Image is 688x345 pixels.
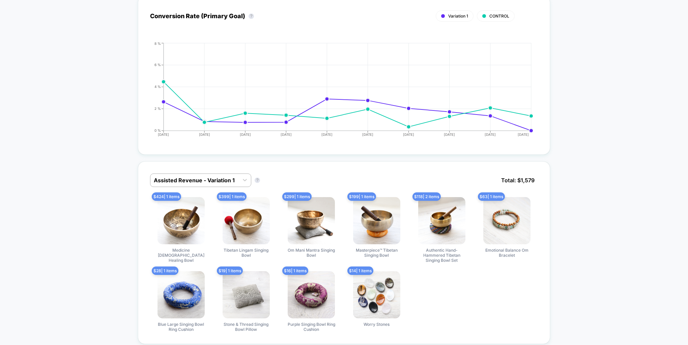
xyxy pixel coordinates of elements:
img: Masterpiece™ Tibetan Singing Bowl [353,197,400,244]
span: Masterpiece™ Tibetan Singing Bowl [351,248,402,258]
tspan: 8 % [154,41,161,45]
span: $ 63 | 1 items [478,192,505,201]
span: $ 424 | 1 items [152,192,181,201]
tspan: 0 % [154,128,161,132]
tspan: 6 % [154,63,161,67]
tspan: [DATE] [403,132,414,136]
span: Emotional Balance Om Bracelet [482,248,532,258]
span: $ 399 | 1 items [217,192,247,201]
tspan: 2 % [154,106,161,111]
span: Purple Singing Bowl Ring Cushion [286,322,337,332]
span: Stone & Thread Singing Bowl Pillow [221,322,271,332]
tspan: [DATE] [239,132,251,136]
span: $ 28 | 1 items [152,266,178,275]
button: ? [249,13,254,19]
span: Worry Stones [364,322,390,327]
span: Authentic Hand-Hammered Tibetan Singing Bowl Set [417,248,467,263]
tspan: [DATE] [485,132,496,136]
img: Purple Singing Bowl Ring Cushion [288,271,335,318]
tspan: [DATE] [444,132,455,136]
span: Medicine [DEMOGRAPHIC_DATA] Healing Bowl [156,248,206,263]
tspan: [DATE] [362,132,373,136]
span: $ 19 | 1 items [217,266,243,275]
span: $ 199 | 1 items [347,192,376,201]
img: Emotional Balance Om Bracelet [483,197,531,244]
img: Worry Stones [353,271,400,318]
span: Tibetan Lingam Singing Bowl [221,248,271,258]
span: Total: $ 1,579 [498,174,538,187]
span: $ 118 | 2 items [412,192,441,201]
div: CONVERSION_RATE [143,41,531,143]
img: Stone & Thread Singing Bowl Pillow [223,271,270,318]
tspan: 4 % [154,85,161,89]
span: Variation 1 [448,13,468,19]
img: Medicine Buddha Healing Bowl [157,197,205,244]
button: ? [255,178,260,183]
span: CONTROL [489,13,509,19]
img: Authentic Hand-Hammered Tibetan Singing Bowl Set [418,197,465,244]
span: $ 299 | 1 items [282,192,312,201]
span: $ 14 | 1 items [347,266,373,275]
tspan: [DATE] [158,132,169,136]
img: Blue Large Singing Bowl Ring Cushion [157,271,205,318]
span: Blue Large Singing Bowl Ring Cushion [156,322,206,332]
tspan: [DATE] [281,132,292,136]
img: Tibetan Lingam Singing Bowl [223,197,270,244]
span: $ 16 | 1 items [282,266,308,275]
img: Om Mani Mantra Singing Bowl [288,197,335,244]
tspan: [DATE] [518,132,529,136]
span: Om Mani Mantra Singing Bowl [286,248,337,258]
tspan: [DATE] [321,132,333,136]
tspan: [DATE] [199,132,210,136]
